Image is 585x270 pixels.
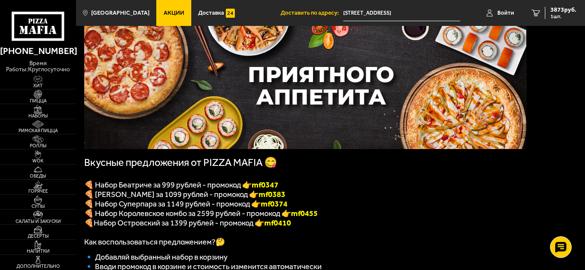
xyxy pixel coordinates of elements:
[343,5,460,21] input: Ваш адрес доставки
[259,190,285,199] b: mf0383
[164,10,184,16] span: Акции
[264,218,291,228] b: mf0410
[84,237,225,247] span: Как воспользоваться предложением?🤔
[343,5,460,21] span: Кубинская улица, 76к7
[84,209,291,218] span: 🍕 Набор Королевское комбо за 2599 рублей - промокод 👉
[84,218,94,228] font: 🍕
[91,10,149,16] span: [GEOGRAPHIC_DATA]
[226,9,235,18] img: 15daf4d41897b9f0e9f617042186c801.svg
[84,156,277,168] span: Вкусные предложения от PIZZA MAFIA 😋
[198,10,224,16] span: Доставка
[84,180,278,190] span: 🍕 Набор Беатриче за 999 рублей - промокод 👉
[84,19,526,149] img: 1024x1024
[497,10,514,16] span: Войти
[84,190,285,199] span: 🍕 [PERSON_NAME] за 1099 рублей - промокод 👉
[550,14,576,19] span: 1 шт.
[84,199,288,209] span: 🍕 Набор Суперпара за 1149 рублей - промокод 👉
[281,10,343,16] span: Доставить по адресу:
[252,180,278,190] b: mf0347
[291,209,318,218] span: mf0455
[94,218,291,228] span: Набор Островский за 1399 рублей - промокод 👉
[550,7,576,13] span: 3873 руб.
[261,199,288,209] font: mf0374
[84,252,228,262] span: 🔹 Добавляй выбранный набор в корзину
